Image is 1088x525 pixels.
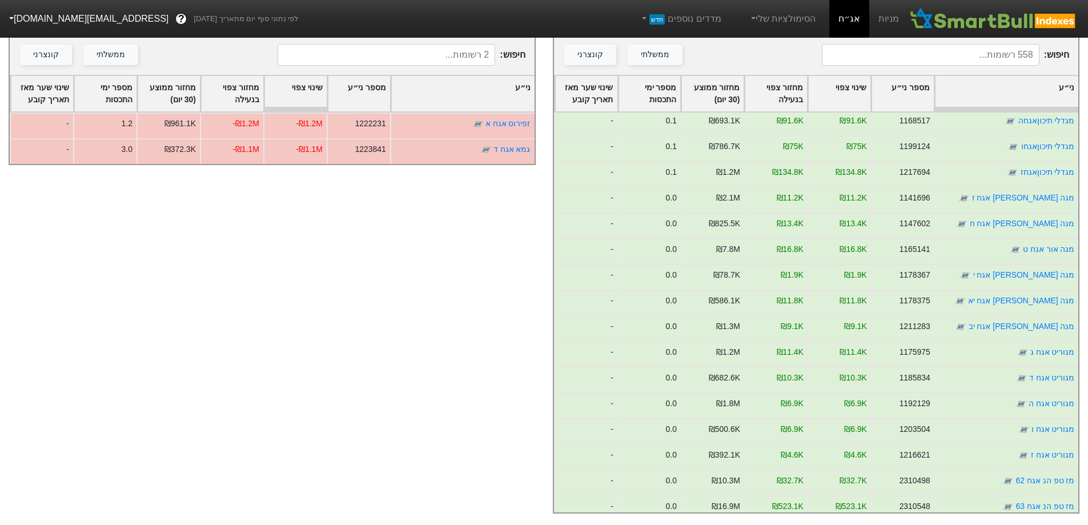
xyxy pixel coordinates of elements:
[554,367,617,392] div: -
[232,143,259,155] div: -₪1.1M
[555,76,617,111] div: Toggle SortBy
[712,475,740,487] div: ₪10.3M
[296,143,323,155] div: -₪1.1M
[83,45,138,65] button: ממשלתי
[899,449,930,461] div: 1216621
[899,372,930,384] div: 1185834
[1022,245,1074,254] a: מגה אור אגח ט
[665,320,676,332] div: 0.0
[164,143,196,155] div: ₪372.3K
[1007,141,1019,153] img: tase link
[493,145,531,154] a: גמא אגח ד
[1002,475,1014,487] img: tase link
[178,11,184,27] span: ?
[1009,244,1021,255] img: tase link
[201,76,263,111] div: Toggle SortBy
[164,118,196,130] div: ₪961.1K
[554,238,617,264] div: -
[899,269,930,281] div: 1178367
[1005,115,1016,127] img: tase link
[967,296,1074,305] a: מגה [PERSON_NAME] אגח יא
[1029,373,1074,382] a: מגוריט אגח ד
[935,76,1078,111] div: Toggle SortBy
[955,321,966,332] img: tase link
[641,49,669,61] div: ממשלתי
[1007,167,1018,178] img: tase link
[665,449,676,461] div: 0.0
[808,76,870,111] div: Toggle SortBy
[665,500,676,512] div: 0.0
[665,243,676,255] div: 0.0
[899,500,930,512] div: 2310548
[899,346,930,358] div: 1175975
[899,192,930,204] div: 1141696
[781,423,804,435] div: ₪6.9K
[74,76,136,111] div: Toggle SortBy
[554,392,617,418] div: -
[844,320,867,332] div: ₪9.1K
[716,398,740,410] div: ₪1.8M
[971,193,1074,202] a: מגה [PERSON_NAME] אגח ז
[899,218,930,230] div: 1147602
[355,118,386,130] div: 1222231
[899,141,930,153] div: 1199124
[708,115,740,127] div: ₪693.1K
[1030,450,1074,459] a: מגוריט אגח ז
[11,76,73,111] div: Toggle SortBy
[708,372,740,384] div: ₪682.6K
[776,243,803,255] div: ₪16.8K
[10,113,73,138] div: -
[665,269,676,281] div: 0.0
[10,138,73,164] div: -
[899,320,930,332] div: 1211283
[554,470,617,495] div: -
[635,7,726,30] a: מדדים נוספיםחדש
[772,166,803,178] div: ₪134.8K
[844,423,867,435] div: ₪6.9K
[665,398,676,410] div: 0.0
[969,219,1074,228] a: מגה [PERSON_NAME] אגח ח
[840,295,866,307] div: ₪11.8K
[968,322,1074,331] a: מגה [PERSON_NAME] אגח יב
[959,270,971,281] img: tase link
[1015,398,1026,410] img: tase link
[899,475,930,487] div: 2310498
[138,76,200,111] div: Toggle SortBy
[554,495,617,521] div: -
[296,118,323,130] div: -₪1.2M
[776,372,803,384] div: ₪10.3K
[649,14,665,25] span: חדש
[712,500,740,512] div: ₪16.9M
[776,346,803,358] div: ₪11.4K
[840,243,866,255] div: ₪16.8K
[716,166,740,178] div: ₪1.2M
[846,141,867,153] div: ₪75K
[1017,347,1028,358] img: tase link
[619,76,681,111] div: Toggle SortBy
[840,372,866,384] div: ₪10.3K
[665,475,676,487] div: 0.0
[899,295,930,307] div: 1178375
[554,341,617,367] div: -
[822,44,1069,66] span: חיפוש :
[708,218,740,230] div: ₪825.5K
[278,44,525,66] span: חיפוש :
[681,76,744,111] div: Toggle SortBy
[665,192,676,204] div: 0.0
[781,269,804,281] div: ₪1.9K
[776,475,803,487] div: ₪32.7K
[1015,502,1074,511] a: מז טפ הנ אגח 63
[840,115,866,127] div: ₪91.6K
[783,141,804,153] div: ₪75K
[844,398,867,410] div: ₪6.9K
[554,187,617,213] div: -
[665,115,676,127] div: 0.1
[554,110,617,135] div: -
[665,166,676,178] div: 0.1
[716,243,740,255] div: ₪7.8M
[485,119,531,128] a: זפירוס אגח א
[665,295,676,307] div: 0.0
[745,76,807,111] div: Toggle SortBy
[232,118,259,130] div: -₪1.2M
[973,270,1074,279] a: מגה [PERSON_NAME] אגח י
